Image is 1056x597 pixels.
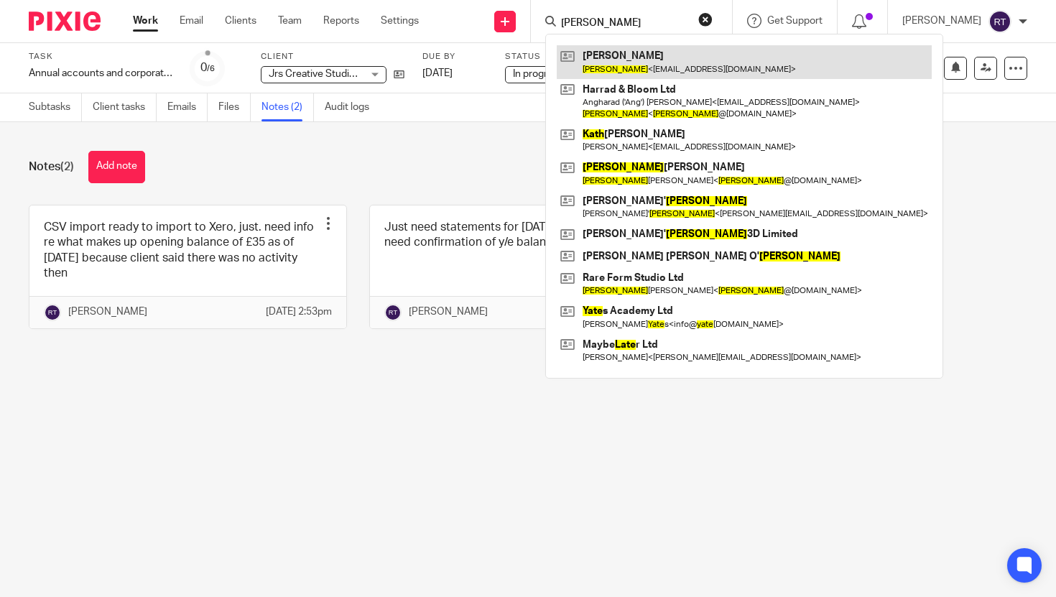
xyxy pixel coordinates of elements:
[560,17,689,30] input: Search
[505,51,649,63] label: Status
[133,14,158,28] a: Work
[409,305,488,319] p: [PERSON_NAME]
[384,304,402,321] img: svg%3E
[29,66,172,80] div: Annual accounts and corporation tax return
[261,93,314,121] a: Notes (2)
[988,10,1011,33] img: svg%3E
[44,304,61,321] img: svg%3E
[29,51,172,63] label: Task
[60,161,74,172] span: (2)
[29,159,74,175] h1: Notes
[767,16,823,26] span: Get Support
[200,60,215,76] div: 0
[422,51,487,63] label: Due by
[381,14,419,28] a: Settings
[68,305,147,319] p: [PERSON_NAME]
[88,151,145,183] button: Add note
[225,14,256,28] a: Clients
[269,69,377,79] span: Jrs Creative Studios Ltd
[180,14,203,28] a: Email
[167,93,208,121] a: Emails
[902,14,981,28] p: [PERSON_NAME]
[325,93,380,121] a: Audit logs
[278,14,302,28] a: Team
[29,93,82,121] a: Subtasks
[422,68,453,78] span: [DATE]
[698,12,713,27] button: Clear
[29,11,101,31] img: Pixie
[207,65,215,73] small: /6
[513,69,563,79] span: In progress
[261,51,404,63] label: Client
[266,305,332,319] p: [DATE] 2:53pm
[93,93,157,121] a: Client tasks
[323,14,359,28] a: Reports
[218,93,251,121] a: Files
